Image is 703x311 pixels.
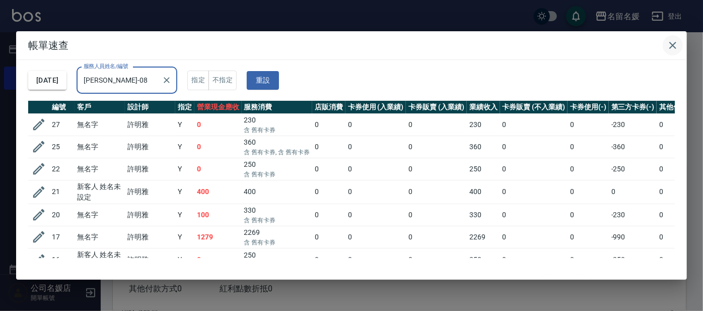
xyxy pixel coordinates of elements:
td: 0 [312,158,345,180]
button: 指定 [187,71,209,90]
td: 230 [467,113,500,136]
td: 新客人 姓名未設定 [75,248,125,272]
td: Y [175,158,194,180]
td: 360 [467,136,500,158]
td: 許明雅 [125,248,175,272]
th: 營業現金應收 [194,101,242,114]
td: 0 [500,158,568,180]
td: 1279 [194,226,242,248]
td: Y [175,113,194,136]
td: 20 [49,204,75,226]
th: 業績收入 [467,101,500,114]
td: Y [175,204,194,226]
td: 0 [500,204,568,226]
td: 0 [345,226,406,248]
td: 0 [345,113,406,136]
td: 330 [467,204,500,226]
td: 0 [500,113,568,136]
td: 230 [242,113,312,136]
td: 27 [49,113,75,136]
td: 0 [406,180,467,204]
td: 100 [194,204,242,226]
th: 指定 [175,101,194,114]
td: 0 [568,226,609,248]
p: 含 舊有卡券 [244,216,310,225]
td: -230 [609,204,657,226]
td: 0 [406,248,467,272]
th: 設計師 [125,101,175,114]
td: 25 [49,136,75,158]
td: Y [175,136,194,158]
td: 0 [312,204,345,226]
td: 許明雅 [125,180,175,204]
td: 0 [194,158,242,180]
td: 0 [568,113,609,136]
p: 含 舊有卡券 [244,170,310,179]
td: 0 [345,204,406,226]
th: 卡券販賣 (入業績) [406,101,467,114]
td: 17 [49,226,75,248]
th: 店販消費 [312,101,345,114]
td: 400 [467,180,500,204]
td: 0 [345,248,406,272]
td: 0 [406,204,467,226]
th: 編號 [49,101,75,114]
td: 0 [312,248,345,272]
td: 許明雅 [125,158,175,180]
td: 許明雅 [125,136,175,158]
td: 400 [194,180,242,204]
td: 無名字 [75,158,125,180]
td: 0 [312,113,345,136]
td: -250 [609,158,657,180]
td: 許明雅 [125,204,175,226]
td: 無名字 [75,204,125,226]
td: 0 [406,136,467,158]
td: 0 [345,136,406,158]
td: 21 [49,180,75,204]
td: 0 [194,113,242,136]
td: 0 [500,180,568,204]
td: 0 [568,204,609,226]
td: 2269 [467,226,500,248]
th: 服務消費 [242,101,312,114]
th: 客戶 [75,101,125,114]
td: 0 [194,248,242,272]
td: 250 [242,158,312,180]
td: 無名字 [75,136,125,158]
td: 330 [242,204,312,226]
td: 許明雅 [125,113,175,136]
button: [DATE] [28,71,66,90]
td: 0 [500,226,568,248]
td: Y [175,180,194,204]
td: -230 [609,113,657,136]
th: 卡券販賣 (不入業績) [500,101,568,114]
td: Y [175,226,194,248]
td: 0 [194,136,242,158]
td: 0 [406,226,467,248]
td: 16 [49,248,75,272]
td: 0 [500,248,568,272]
td: 0 [406,158,467,180]
td: 無名字 [75,113,125,136]
td: 360 [242,136,312,158]
p: 含 舊有卡券 [244,238,310,247]
td: 0 [312,180,345,204]
td: 250 [242,248,312,272]
td: 0 [568,136,609,158]
label: 服務人員姓名/編號 [84,63,128,70]
td: 0 [500,136,568,158]
td: 0 [568,248,609,272]
td: 0 [568,158,609,180]
td: -990 [609,226,657,248]
td: -360 [609,136,657,158]
th: 第三方卡券(-) [609,101,657,114]
p: 含 舊有卡券 [244,126,310,135]
td: 22 [49,158,75,180]
td: 250 [467,158,500,180]
td: 400 [242,180,312,204]
p: 含 舊有卡券, 含 舊有卡券 [244,148,310,157]
td: 0 [609,180,657,204]
td: 0 [312,136,345,158]
td: 0 [568,180,609,204]
td: 0 [406,113,467,136]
